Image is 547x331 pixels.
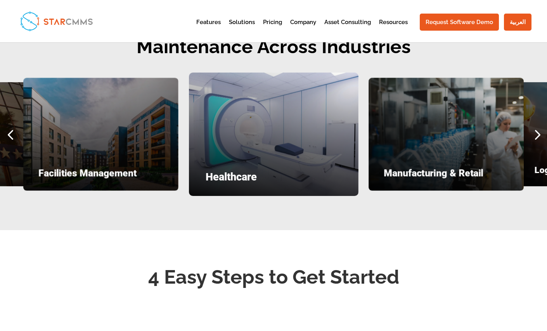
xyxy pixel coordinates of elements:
a: Asset Consulting [324,19,371,38]
a: العربية [504,14,531,31]
div: 1 / 7 [189,73,358,196]
div: 2 / 7 [369,78,524,191]
h4: Healthcare [206,172,342,186]
a: Request Software Demo [420,14,499,31]
h2: 4 Easy Steps to Get Started [64,263,483,295]
a: Features [196,19,221,38]
iframe: Chat Widget [419,247,547,331]
div: 7 / 7 [23,78,178,191]
a: Resources [379,19,408,38]
h4: Manufacturing & Retail [384,169,509,182]
a: Company [290,19,316,38]
a: Solutions [229,19,255,38]
a: Pricing [263,19,282,38]
img: StarCMMS [17,8,96,34]
div: Next slide [526,124,547,144]
h4: Facilities Management [38,169,163,182]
